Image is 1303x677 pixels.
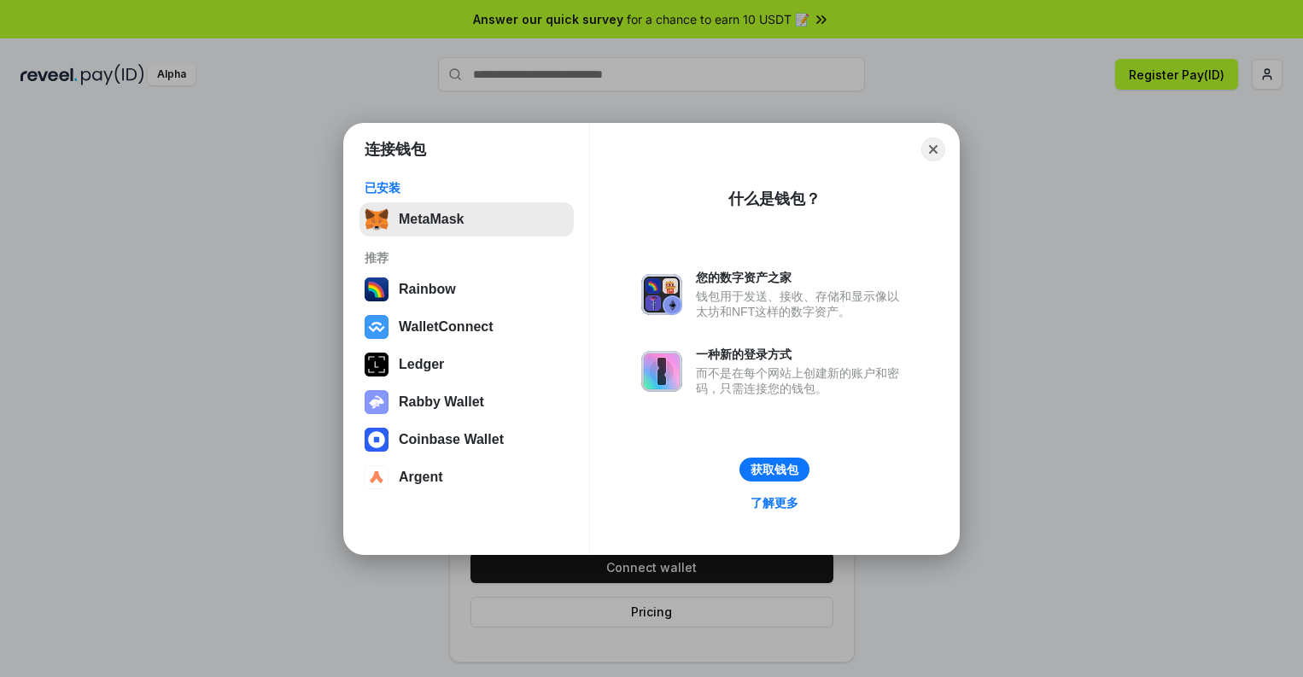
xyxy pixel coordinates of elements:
button: Argent [359,460,574,494]
button: Coinbase Wallet [359,423,574,457]
div: Ledger [399,357,444,372]
button: MetaMask [359,202,574,236]
div: Argent [399,470,443,485]
div: 而不是在每个网站上创建新的账户和密码，只需连接您的钱包。 [696,365,908,396]
div: 推荐 [365,250,569,266]
button: Close [921,137,945,161]
img: svg+xml,%3Csvg%20width%3D%2228%22%20height%3D%2228%22%20viewBox%3D%220%200%2028%2028%22%20fill%3D... [365,465,389,489]
button: Ledger [359,347,574,382]
div: 什么是钱包？ [728,189,821,209]
img: svg+xml,%3Csvg%20width%3D%2228%22%20height%3D%2228%22%20viewBox%3D%220%200%2028%2028%22%20fill%3D... [365,428,389,452]
div: 钱包用于发送、接收、存储和显示像以太坊和NFT这样的数字资产。 [696,289,908,319]
img: svg+xml,%3Csvg%20width%3D%2228%22%20height%3D%2228%22%20viewBox%3D%220%200%2028%2028%22%20fill%3D... [365,315,389,339]
div: 了解更多 [751,495,798,511]
button: WalletConnect [359,310,574,344]
button: Rabby Wallet [359,385,574,419]
img: svg+xml,%3Csvg%20width%3D%22120%22%20height%3D%22120%22%20viewBox%3D%220%200%20120%20120%22%20fil... [365,277,389,301]
img: svg+xml,%3Csvg%20xmlns%3D%22http%3A%2F%2Fwww.w3.org%2F2000%2Fsvg%22%20width%3D%2228%22%20height%3... [365,353,389,376]
div: MetaMask [399,212,464,227]
div: 您的数字资产之家 [696,270,908,285]
div: Rainbow [399,282,456,297]
div: 获取钱包 [751,462,798,477]
div: 已安装 [365,180,569,196]
img: svg+xml,%3Csvg%20xmlns%3D%22http%3A%2F%2Fwww.w3.org%2F2000%2Fsvg%22%20fill%3D%22none%22%20viewBox... [365,390,389,414]
div: 一种新的登录方式 [696,347,908,362]
button: 获取钱包 [739,458,809,481]
img: svg+xml,%3Csvg%20xmlns%3D%22http%3A%2F%2Fwww.w3.org%2F2000%2Fsvg%22%20fill%3D%22none%22%20viewBox... [641,351,682,392]
div: Coinbase Wallet [399,432,504,447]
h1: 连接钱包 [365,139,426,160]
div: Rabby Wallet [399,394,484,410]
a: 了解更多 [740,492,809,514]
img: svg+xml,%3Csvg%20fill%3D%22none%22%20height%3D%2233%22%20viewBox%3D%220%200%2035%2033%22%20width%... [365,207,389,231]
button: Rainbow [359,272,574,306]
img: svg+xml,%3Csvg%20xmlns%3D%22http%3A%2F%2Fwww.w3.org%2F2000%2Fsvg%22%20fill%3D%22none%22%20viewBox... [641,274,682,315]
div: WalletConnect [399,319,494,335]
